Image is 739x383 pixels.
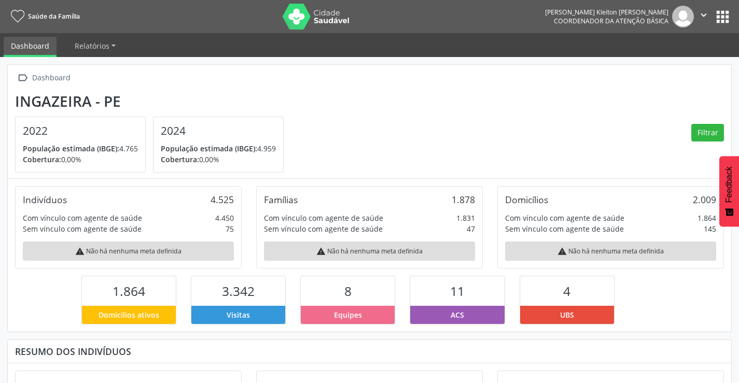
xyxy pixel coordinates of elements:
[30,70,72,86] div: Dashboard
[23,144,119,153] span: População estimada (IBGE):
[75,247,85,256] i: warning
[7,8,80,25] a: Saúde da Família
[15,93,291,110] div: Ingazeira - PE
[23,154,61,164] span: Cobertura:
[28,12,80,21] span: Saúde da Família
[698,212,716,223] div: 1.864
[264,194,298,205] div: Famílias
[23,212,142,223] div: Com vínculo com agente de saúde
[264,212,383,223] div: Com vínculo com agente de saúde
[75,41,109,51] span: Relatórios
[316,247,326,256] i: warning
[505,212,624,223] div: Com vínculo com agente de saúde
[67,37,123,55] a: Relatórios
[719,156,739,226] button: Feedback - Mostrar pesquisa
[554,17,668,25] span: Coordenador da Atenção Básica
[23,194,67,205] div: Indivíduos
[334,309,362,320] span: Equipes
[113,282,145,300] span: 1.864
[545,8,668,17] div: [PERSON_NAME] Kleiton [PERSON_NAME]
[161,144,257,153] span: População estimada (IBGE):
[505,242,716,261] div: Não há nenhuma meta definida
[451,309,464,320] span: ACS
[450,282,465,300] span: 11
[23,143,138,154] p: 4.765
[694,6,714,27] button: 
[15,346,724,357] div: Resumo dos indivíduos
[691,124,724,141] button: Filtrar
[698,9,709,21] i: 
[222,282,255,300] span: 3.342
[227,309,250,320] span: Visitas
[505,194,548,205] div: Domicílios
[161,124,276,137] h4: 2024
[672,6,694,27] img: img
[99,309,159,320] span: Domicílios ativos
[452,194,475,205] div: 1.878
[211,194,234,205] div: 4.525
[23,154,138,165] p: 0,00%
[724,166,734,203] span: Feedback
[560,309,574,320] span: UBS
[23,223,142,234] div: Sem vínculo com agente de saúde
[467,223,475,234] div: 47
[264,242,475,261] div: Não há nenhuma meta definida
[563,282,570,300] span: 4
[161,143,276,154] p: 4.959
[714,8,732,26] button: apps
[344,282,352,300] span: 8
[693,194,716,205] div: 2.009
[23,242,234,261] div: Não há nenhuma meta definida
[456,212,475,223] div: 1.831
[505,223,624,234] div: Sem vínculo com agente de saúde
[264,223,383,234] div: Sem vínculo com agente de saúde
[15,70,72,86] a:  Dashboard
[4,37,57,57] a: Dashboard
[23,124,138,137] h4: 2022
[226,223,234,234] div: 75
[704,223,716,234] div: 145
[161,154,276,165] p: 0,00%
[557,247,567,256] i: warning
[15,70,30,86] i: 
[215,212,234,223] div: 4.450
[161,154,199,164] span: Cobertura:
